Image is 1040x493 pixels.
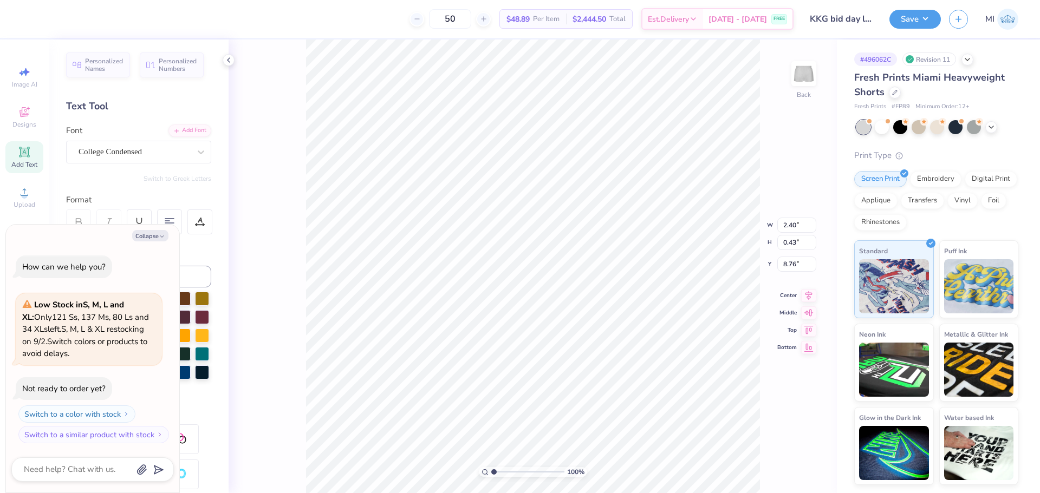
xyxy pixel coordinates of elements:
div: Print Type [854,149,1018,162]
span: Only 121 Ss, 137 Ms, 80 Ls and 34 XLs left. S, M, L & XL restocking on 9/2. Switch colors or prod... [22,299,149,359]
button: Switch to Greek Letters [144,174,211,183]
div: Text Tool [66,99,211,114]
span: Glow in the Dark Ink [859,412,921,423]
span: Neon Ink [859,328,886,340]
img: Back [793,63,815,84]
div: Format [66,194,212,206]
span: 100 % [567,467,584,477]
span: # FP89 [892,102,910,111]
span: Puff Ink [944,245,967,257]
div: Add Font [168,124,211,137]
img: Water based Ink [944,426,1014,480]
span: Center [777,292,797,299]
span: Middle [777,309,797,317]
span: Est. Delivery [648,14,689,25]
span: Image AI [12,80,37,89]
span: Upload [14,200,35,209]
span: Fresh Prints Miami Heavyweight Shorts [854,71,1005,98]
button: Collapse [132,230,168,241]
strong: Low Stock in S, M, L and XL : [22,299,124,323]
span: Personalized Numbers [159,57,197,73]
span: Add Text [11,160,37,169]
span: [DATE] - [DATE] [708,14,767,25]
div: # 496062C [854,52,897,66]
div: Screen Print [854,171,907,187]
a: MI [985,9,1018,30]
div: Vinyl [947,193,978,209]
div: Digital Print [965,171,1017,187]
input: Untitled Design [802,8,881,30]
span: MI [985,13,994,25]
img: Ma. Isabella Adad [997,9,1018,30]
img: Switch to a similar product with stock [157,431,163,438]
span: Standard [859,245,888,257]
span: Water based Ink [944,412,994,423]
div: Applique [854,193,898,209]
input: – – [429,9,471,29]
div: Back [797,90,811,100]
img: Switch to a color with stock [123,411,129,417]
label: Font [66,124,82,137]
div: Embroidery [910,171,961,187]
div: Rhinestones [854,214,907,231]
img: Metallic & Glitter Ink [944,343,1014,397]
span: Metallic & Glitter Ink [944,328,1008,340]
div: Revision 11 [902,52,956,66]
img: Standard [859,259,929,313]
div: How can we help you? [22,261,106,272]
div: Not ready to order yet? [22,383,106,394]
span: Designs [12,120,36,129]
span: FREE [773,15,785,23]
span: Total [609,14,626,25]
img: Glow in the Dark Ink [859,426,929,480]
img: Puff Ink [944,259,1014,313]
span: Fresh Prints [854,102,886,111]
span: Bottom [777,344,797,351]
span: $2,444.50 [573,14,606,25]
div: Foil [981,193,1006,209]
span: $48.89 [506,14,530,25]
button: Save [889,10,941,29]
div: Transfers [901,193,944,209]
button: Switch to a similar product with stock [18,426,169,443]
span: Personalized Names [85,57,123,73]
span: Minimum Order: 12 + [915,102,970,111]
img: Neon Ink [859,343,929,397]
span: Top [777,326,797,334]
button: Switch to a color with stock [18,405,135,423]
span: Per Item [533,14,560,25]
